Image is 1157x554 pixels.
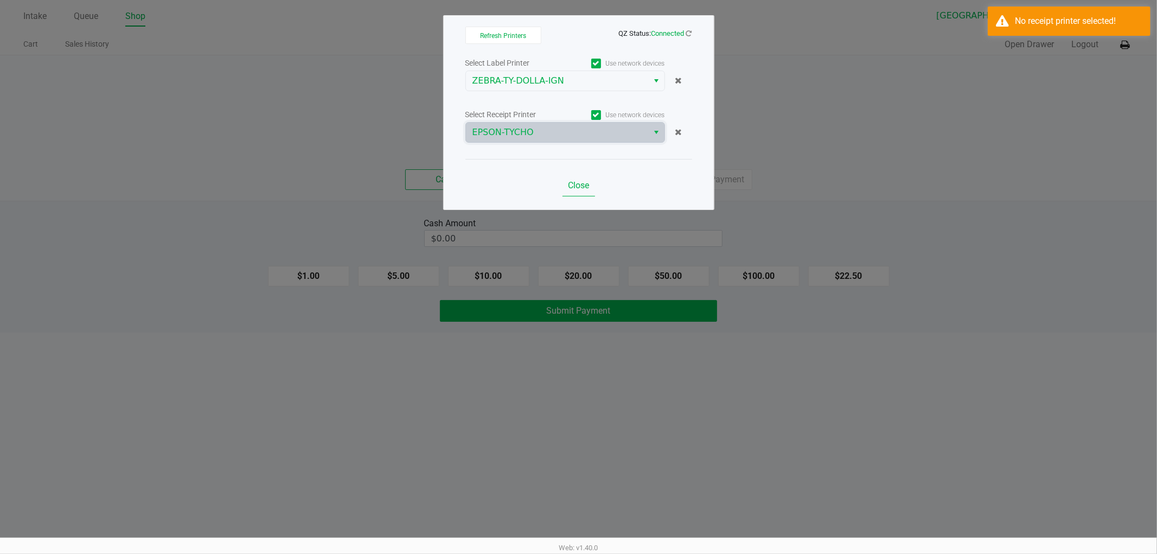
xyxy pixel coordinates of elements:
[649,123,664,142] button: Select
[562,175,595,196] button: Close
[565,59,665,68] label: Use network devices
[651,29,685,37] span: Connected
[465,27,541,44] button: Refresh Printers
[472,126,642,139] span: EPSON-TYCHO
[565,110,665,120] label: Use network devices
[480,32,526,40] span: Refresh Printers
[559,544,598,552] span: Web: v1.40.0
[649,71,664,91] button: Select
[472,74,642,87] span: ZEBRA-TY-DOLLA-IGN
[465,58,565,69] div: Select Label Printer
[465,109,565,120] div: Select Receipt Printer
[568,180,589,190] span: Close
[619,29,692,37] span: QZ Status:
[1015,15,1142,28] div: No receipt printer selected!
